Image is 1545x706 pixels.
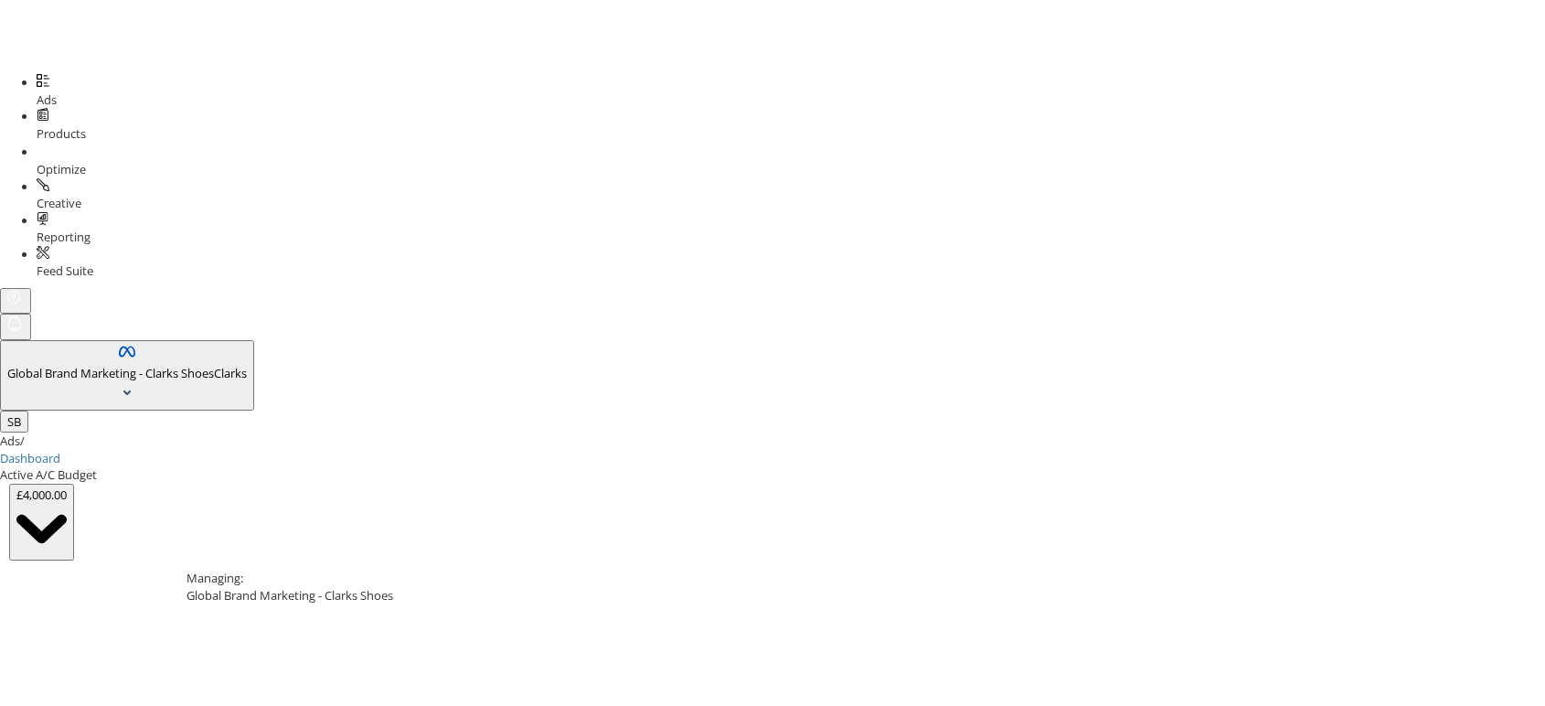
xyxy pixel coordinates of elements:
[16,487,67,504] div: £4,000.00
[186,587,1532,604] div: Global Brand Marketing - Clarks Shoes
[37,125,86,142] span: Products
[37,161,86,177] span: Optimize
[186,570,1532,587] div: Managing:
[7,365,214,381] span: Global Brand Marketing - Clarks Shoes
[37,91,57,108] span: Ads
[37,229,91,245] span: Reporting
[9,484,74,561] button: £4,000.00
[37,262,93,279] span: Feed Suite
[20,433,25,449] span: /
[37,195,81,211] span: Creative
[7,413,21,430] span: SB
[214,365,247,381] span: Clarks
